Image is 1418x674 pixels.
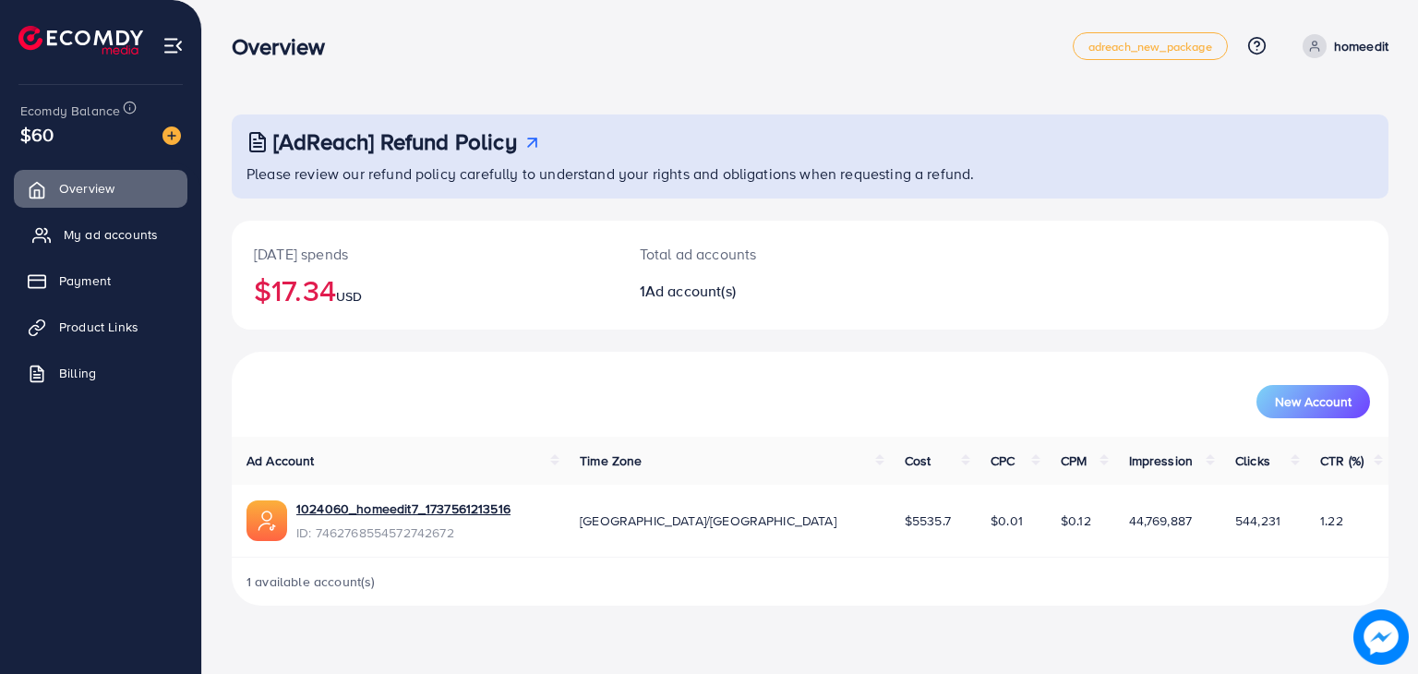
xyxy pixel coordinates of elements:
[254,272,595,307] h2: $17.34
[1295,34,1388,58] a: homeedit
[246,572,376,591] span: 1 available account(s)
[1320,451,1364,470] span: CTR (%)
[273,128,517,155] h3: [AdReach] Refund Policy
[580,512,836,530] span: [GEOGRAPHIC_DATA]/[GEOGRAPHIC_DATA]
[254,243,595,265] p: [DATE] spends
[14,355,187,391] a: Billing
[64,225,158,244] span: My ad accounts
[1320,512,1343,530] span: 1.22
[640,283,884,300] h2: 1
[991,451,1015,470] span: CPC
[246,500,287,541] img: ic-ads-acc.e4c84228.svg
[1235,512,1280,530] span: 544,231
[1073,32,1228,60] a: adreach_new_package
[14,308,187,345] a: Product Links
[14,170,187,207] a: Overview
[905,512,951,530] span: $5535.7
[232,33,340,60] h3: Overview
[18,26,143,54] img: logo
[1275,395,1352,408] span: New Account
[59,364,96,382] span: Billing
[162,126,181,145] img: image
[1356,612,1407,663] img: image
[14,262,187,299] a: Payment
[296,524,511,542] span: ID: 7462768554572742672
[1334,35,1388,57] p: homeedit
[1129,512,1193,530] span: 44,769,887
[59,179,114,198] span: Overview
[59,318,138,336] span: Product Links
[1061,512,1091,530] span: $0.12
[991,512,1023,530] span: $0.01
[1129,451,1194,470] span: Impression
[20,102,120,120] span: Ecomdy Balance
[905,451,931,470] span: Cost
[1235,451,1270,470] span: Clicks
[59,271,111,290] span: Payment
[1088,41,1212,53] span: adreach_new_package
[1061,451,1087,470] span: CPM
[580,451,642,470] span: Time Zone
[246,162,1377,185] p: Please review our refund policy carefully to understand your rights and obligations when requesti...
[20,121,54,148] span: $60
[14,216,187,253] a: My ad accounts
[640,243,884,265] p: Total ad accounts
[1256,385,1370,418] button: New Account
[645,281,736,301] span: Ad account(s)
[246,451,315,470] span: Ad Account
[336,287,362,306] span: USD
[296,499,511,518] a: 1024060_homeedit7_1737561213516
[162,35,184,56] img: menu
